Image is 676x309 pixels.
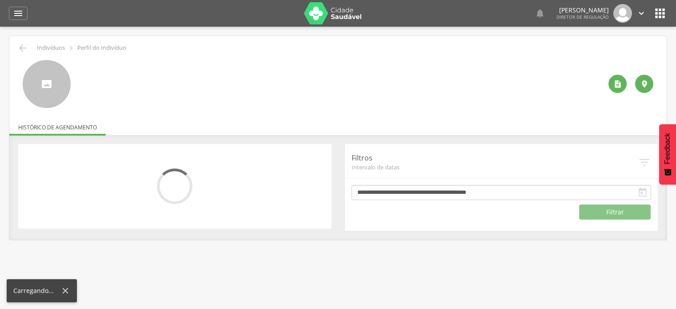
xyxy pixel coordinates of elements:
[659,124,676,185] button: Feedback - Mostrar pesquisa
[17,43,28,53] i: Voltar
[66,43,76,53] i: 
[13,286,60,295] div: Carregando...
[636,4,646,23] a: 
[653,6,667,20] i: 
[664,133,672,164] span: Feedback
[636,8,646,18] i: 
[608,75,627,93] div: Ver histórico de cadastramento
[9,7,28,20] a: 
[579,205,651,220] button: Filtrar
[638,156,651,169] i: 
[635,75,653,93] div: Localização
[37,44,65,52] p: Indivíduos
[556,7,609,13] p: [PERSON_NAME]
[556,14,609,20] span: Diretor de regulação
[535,8,545,19] i: 
[535,4,545,23] a: 
[613,80,622,88] i: 
[637,187,648,198] i: 
[640,80,649,88] i: 
[352,163,638,171] span: Intervalo de datas
[352,153,638,163] p: Filtros
[13,8,24,19] i: 
[77,44,126,52] p: Perfil do Indivíduo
